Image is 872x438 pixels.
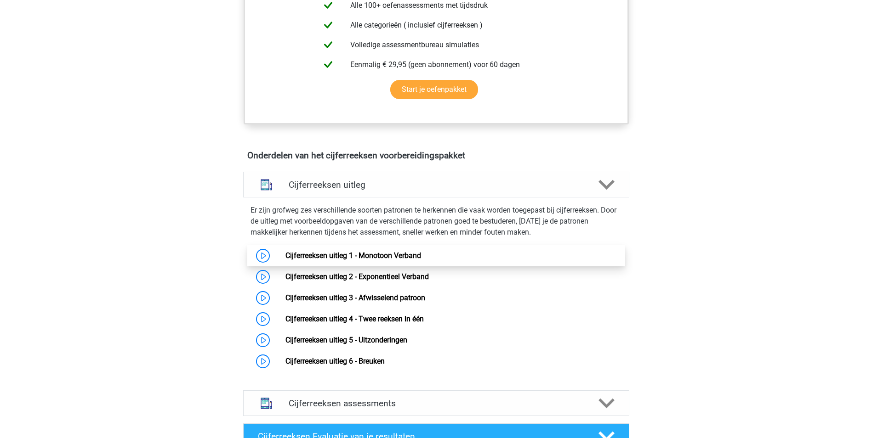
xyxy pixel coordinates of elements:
[289,180,584,190] h4: Cijferreeksen uitleg
[285,293,425,302] a: Cijferreeksen uitleg 3 - Afwisselend patroon
[251,205,622,238] p: Er zijn grofweg zes verschillende soorten patronen te herkennen die vaak worden toegepast bij cij...
[285,357,385,365] a: Cijferreeksen uitleg 6 - Breuken
[239,172,633,197] a: uitleg Cijferreeksen uitleg
[285,272,429,281] a: Cijferreeksen uitleg 2 - Exponentieel Verband
[285,251,421,260] a: Cijferreeksen uitleg 1 - Monotoon Verband
[247,150,625,161] h4: Onderdelen van het cijferreeksen voorbereidingspakket
[285,336,407,344] a: Cijferreeksen uitleg 5 - Uitzonderingen
[289,398,584,409] h4: Cijferreeksen assessments
[255,173,278,197] img: cijferreeksen uitleg
[255,392,278,415] img: cijferreeksen assessments
[285,314,424,323] a: Cijferreeksen uitleg 4 - Twee reeksen in één
[239,390,633,416] a: assessments Cijferreeksen assessments
[390,80,478,99] a: Start je oefenpakket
